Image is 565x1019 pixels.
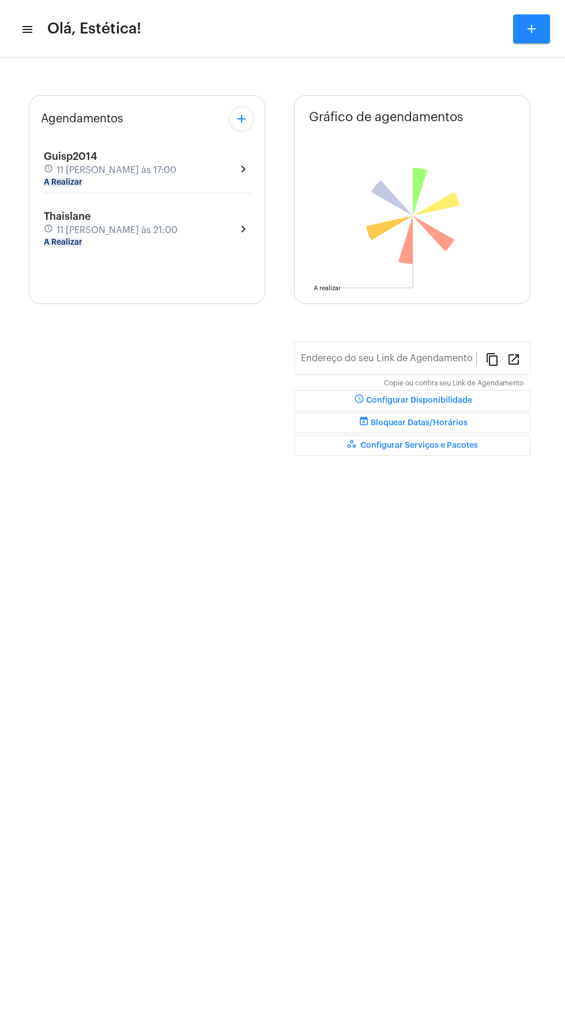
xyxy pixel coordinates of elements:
mat-hint: Copie ou confira seu Link de Agendamento [384,380,523,388]
span: Olá, Estética! [47,20,141,38]
mat-icon: chevron_right [236,222,250,236]
span: 11 [PERSON_NAME] às 21:00 [56,225,178,235]
mat-icon: add [525,22,538,36]
mat-icon: workspaces_outlined [346,439,360,452]
span: Thaislane [44,211,91,222]
mat-chip: A Realizar [44,238,82,246]
span: Configurar Disponibilidade [352,396,472,404]
mat-icon: chevron_right [236,162,250,176]
span: Configurar Serviços e Pacotes [346,441,478,449]
button: Bloquear Datas/Horários [294,413,530,433]
span: Bloquear Datas/Horários [357,419,468,427]
button: Configurar Disponibilidade [294,390,530,411]
mat-icon: add [235,112,248,126]
mat-icon: content_copy [485,352,499,366]
mat-icon: schedule [352,394,366,407]
mat-icon: schedule [44,164,54,177]
mat-icon: event_busy [357,416,371,430]
mat-icon: schedule [44,224,54,237]
span: Gráfico de agendamentos [309,110,464,124]
span: Guisp2014 [44,151,97,162]
mat-icon: open_in_new [507,352,521,366]
input: Link [301,355,476,366]
span: 11 [PERSON_NAME] às 17:00 [56,165,176,175]
button: Configurar Serviços e Pacotes [294,435,530,456]
mat-icon: sidenav icon [21,23,32,36]
mat-chip: A Realizar [44,178,82,186]
text: A realizar [314,285,341,291]
span: Agendamentos [41,113,123,125]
